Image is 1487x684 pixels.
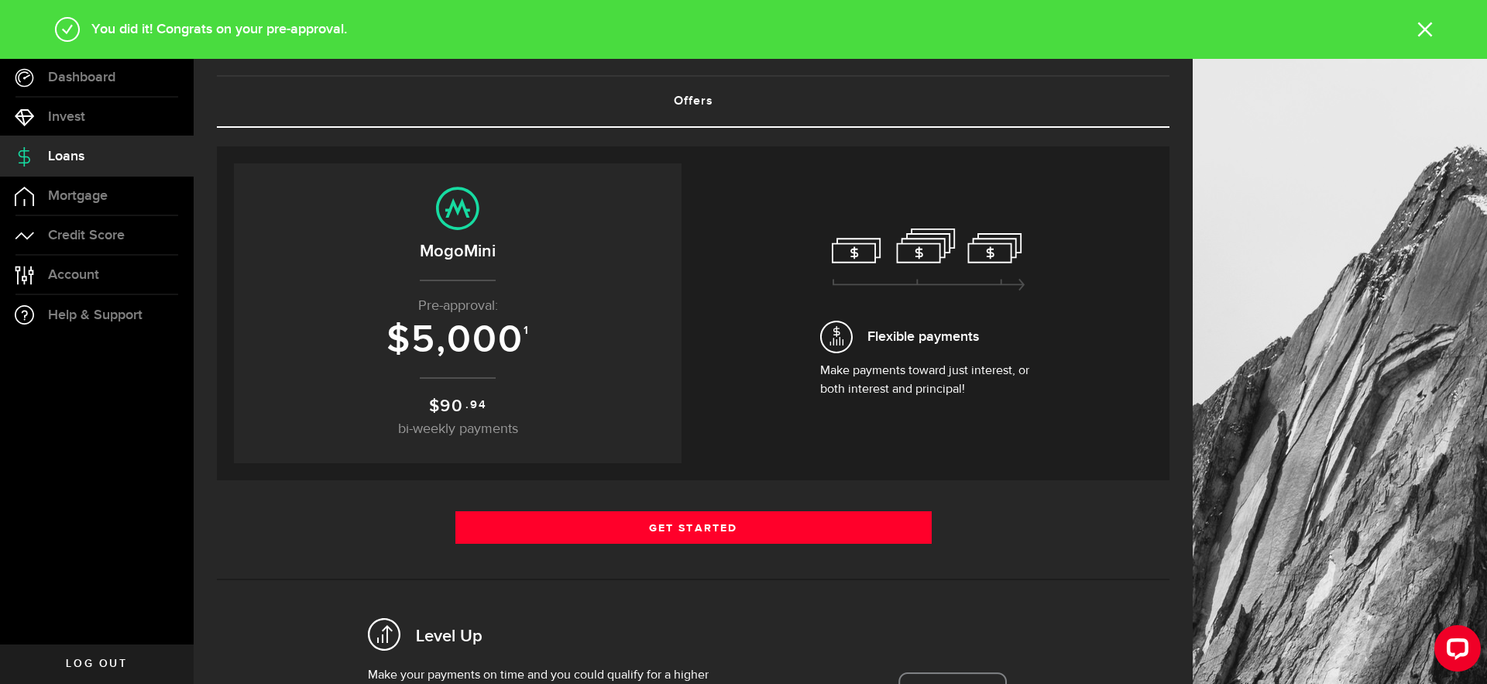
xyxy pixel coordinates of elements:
span: Account [48,268,99,282]
span: Flexible payments [867,326,979,347]
span: 90 [440,396,464,417]
ul: Tabs Navigation [217,75,1169,128]
span: bi-weekly payments [398,422,518,436]
span: Log out [66,658,127,669]
p: Pre-approval: [249,296,666,317]
a: Offers [217,77,1169,126]
span: Invest [48,110,85,124]
span: $ [386,317,411,363]
sup: 1 [524,324,530,338]
h2: MogoMini [249,239,666,264]
span: Dashboard [48,70,115,84]
span: Loans [48,150,84,163]
span: 5,000 [411,317,524,363]
iframe: LiveChat chat widget [1422,619,1487,684]
span: $ [429,396,441,417]
div: You did it! Congrats on your pre-approval. [81,19,1417,40]
span: Mortgage [48,189,108,203]
sup: .94 [465,397,486,414]
p: Make payments toward just interest, or both interest and principal! [820,362,1037,399]
a: Get Started [455,511,932,544]
span: Help & Support [48,308,143,322]
span: Credit Score [48,229,125,242]
h2: Level Up [416,625,483,649]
